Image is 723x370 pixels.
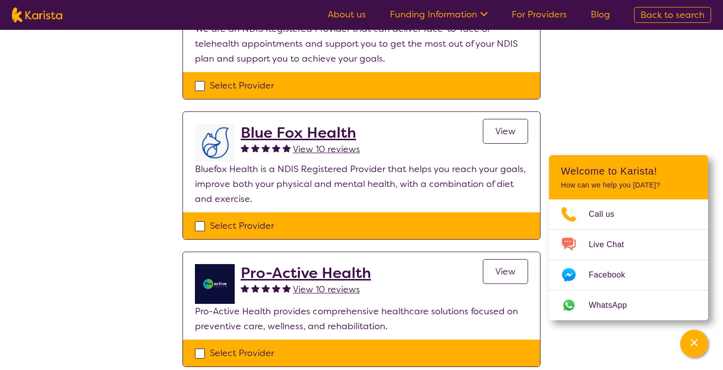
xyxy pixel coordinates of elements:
[241,264,371,282] a: Pro-Active Health
[634,7,711,23] a: Back to search
[589,268,637,282] span: Facebook
[589,237,636,252] span: Live Chat
[251,284,260,292] img: fullstar
[589,207,627,222] span: Call us
[549,199,708,320] ul: Choose channel
[328,8,366,20] a: About us
[483,119,528,144] a: View
[293,283,360,295] span: View 10 reviews
[195,162,528,206] p: Bluefox Health is a NDIS Registered Provider that helps you reach your goals, improve both your p...
[483,259,528,284] a: View
[241,284,249,292] img: fullstar
[241,124,360,142] a: Blue Fox Health
[12,7,62,22] img: Karista logo
[640,9,705,21] span: Back to search
[241,144,249,152] img: fullstar
[293,143,360,155] span: View 10 reviews
[195,304,528,334] p: Pro-Active Health provides comprehensive healthcare solutions focused on preventive care, wellnes...
[549,290,708,320] a: Web link opens in a new tab.
[282,144,291,152] img: fullstar
[293,282,360,297] a: View 10 reviews
[251,144,260,152] img: fullstar
[512,8,567,20] a: For Providers
[262,144,270,152] img: fullstar
[561,165,696,177] h2: Welcome to Karista!
[282,284,291,292] img: fullstar
[390,8,488,20] a: Funding Information
[195,264,235,304] img: jdgr5huzsaqxc1wfufya.png
[680,330,708,358] button: Channel Menu
[262,284,270,292] img: fullstar
[293,142,360,157] a: View 10 reviews
[272,144,280,152] img: fullstar
[272,284,280,292] img: fullstar
[195,21,528,66] p: We are an NDIS Registered Provider that can deliver face-to-face or telehealth appointments and s...
[589,298,639,313] span: WhatsApp
[495,125,516,137] span: View
[495,266,516,277] span: View
[549,155,708,320] div: Channel Menu
[195,124,235,162] img: lyehhyr6avbivpacwqcf.png
[591,8,610,20] a: Blog
[561,181,696,189] p: How can we help you [DATE]?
